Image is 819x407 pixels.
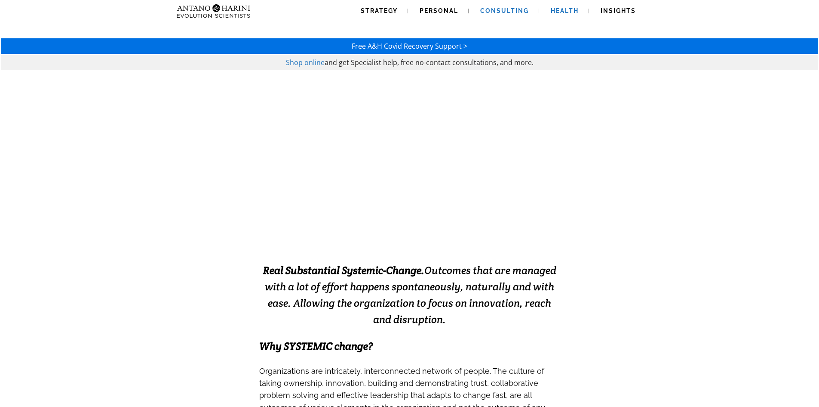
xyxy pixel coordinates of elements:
strong: Real Substantial Systemic-Change. [263,264,424,277]
span: Health [551,7,579,14]
span: Why SYSTEMIC change? [259,339,373,353]
span: Consulting [480,7,529,14]
strong: EXCELLENCE INSTALLATION. ENABLED. [237,210,582,231]
span: Strategy [361,7,398,14]
a: Shop online [286,58,325,67]
span: Insights [601,7,636,14]
span: Personal [420,7,458,14]
a: Free A&H Covid Recovery Support > [352,41,467,51]
span: and get Specialist help, free no-contact consultations, and more. [325,58,534,67]
span: Outcomes that are managed with a lot of effort happens spontaneously, naturally and with ease. Al... [263,264,556,326]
